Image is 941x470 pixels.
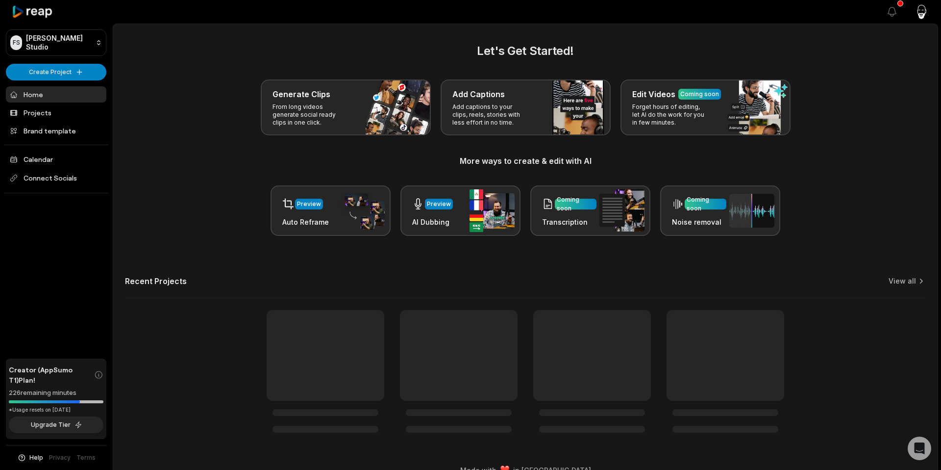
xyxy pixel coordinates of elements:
[272,103,348,127] p: From long videos generate social ready clips in one click.
[889,276,916,286] a: View all
[9,406,103,414] div: *Usage resets on [DATE]
[542,217,596,227] h3: Transcription
[9,417,103,433] button: Upgrade Tier
[125,276,187,286] h2: Recent Projects
[76,453,96,462] a: Terms
[297,200,321,209] div: Preview
[632,103,708,127] p: Forget hours of editing, let AI do the work for you in few minutes.
[49,453,71,462] a: Privacy
[272,88,330,100] h3: Generate Clips
[26,34,92,52] p: [PERSON_NAME] Studio
[6,104,106,121] a: Projects
[6,151,106,167] a: Calendar
[908,437,931,460] div: Open Intercom Messenger
[412,217,453,227] h3: AI Dubbing
[427,200,451,209] div: Preview
[9,388,103,398] div: 226 remaining minutes
[29,453,43,462] span: Help
[672,217,726,227] h3: Noise removal
[470,189,515,232] img: ai_dubbing.png
[6,169,106,187] span: Connect Socials
[557,195,594,213] div: Coming soon
[17,453,43,462] button: Help
[687,195,724,213] div: Coming soon
[680,90,719,99] div: Coming soon
[452,103,528,127] p: Add captions to your clips, reels, stories with less effort in no time.
[729,194,774,228] img: noise_removal.png
[632,88,675,100] h3: Edit Videos
[125,42,926,60] h2: Let's Get Started!
[282,217,329,227] h3: Auto Reframe
[10,35,22,50] div: FS
[599,189,644,232] img: transcription.png
[6,86,106,103] a: Home
[340,192,385,230] img: auto_reframe.png
[6,123,106,139] a: Brand template
[452,88,505,100] h3: Add Captions
[6,64,106,80] button: Create Project
[9,365,94,385] span: Creator (AppSumo T1) Plan!
[125,155,926,167] h3: More ways to create & edit with AI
